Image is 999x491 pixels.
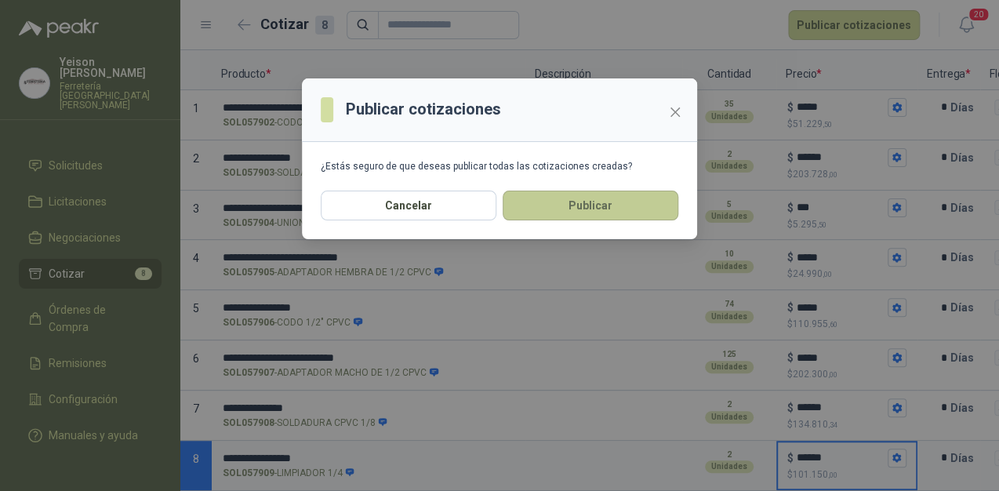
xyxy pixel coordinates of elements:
h3: Publicar cotizaciones [346,97,501,122]
div: ¿Estás seguro de que deseas publicar todas las cotizaciones creadas? [321,161,678,172]
button: Cancelar [321,191,496,220]
button: Close [663,100,688,125]
button: Publicar [503,191,678,220]
span: close [669,106,681,118]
